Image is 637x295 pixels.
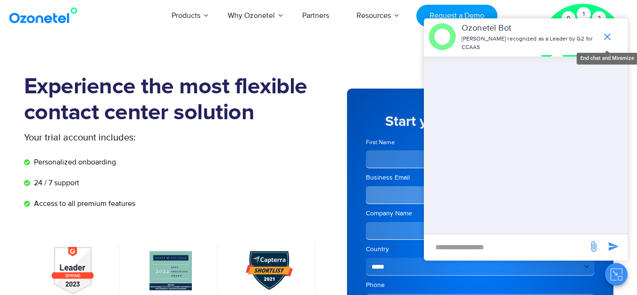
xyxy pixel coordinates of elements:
span: Access to all premium features [32,198,135,209]
span: send message [604,237,623,256]
div: 2 [592,11,606,25]
label: Country [366,245,595,254]
p: Ozonetel Bot [462,22,597,35]
div: new-msg-input [429,239,583,256]
span: send message [584,237,603,256]
label: Phone [366,280,595,290]
label: Business Email [366,173,595,182]
img: header [429,23,456,50]
button: Close chat [605,263,628,286]
label: First Name [366,138,478,147]
div: 1 [577,7,591,21]
span: 24 / 7 support [32,177,79,188]
span: Personalized onboarding [32,156,116,168]
div: 0 [562,11,576,25]
label: Company Name [366,209,595,218]
span: end chat or minimize [598,27,617,46]
h1: Experience the most flexible contact center solution [24,74,319,126]
p: [PERSON_NAME] recognized as a Leader by G2 for CCAAS [462,35,597,52]
a: Request a Demo [416,5,497,27]
h5: Start your 7 day free trial now [366,115,595,129]
p: Your trial account includes: [24,131,248,145]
